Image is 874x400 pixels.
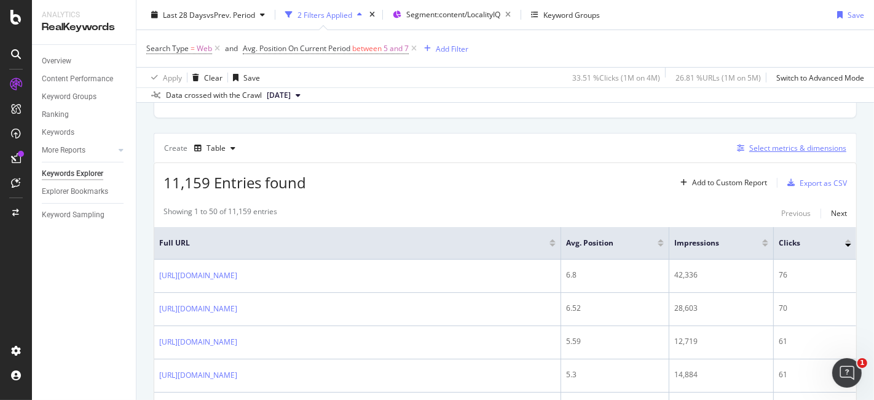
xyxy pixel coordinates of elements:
[163,9,207,20] span: Last 28 Days
[367,9,377,21] div: times
[419,41,468,56] button: Add Filter
[42,55,127,68] a: Overview
[566,336,664,347] div: 5.59
[674,238,744,249] span: Impressions
[189,138,240,158] button: Table
[225,42,238,54] button: and
[159,238,531,249] span: Full URL
[776,72,864,82] div: Switch to Advanced Mode
[42,144,85,157] div: More Reports
[42,167,127,180] a: Keywords Explorer
[159,336,237,348] a: [URL][DOMAIN_NAME]
[675,72,761,82] div: 26.81 % URLs ( 1M on 5M )
[163,206,277,221] div: Showing 1 to 50 of 11,159 entries
[779,303,851,314] div: 70
[771,68,864,87] button: Switch to Advanced Mode
[675,173,767,193] button: Add to Custom Report
[42,209,104,222] div: Keyword Sampling
[297,9,352,20] div: 2 Filters Applied
[42,55,71,68] div: Overview
[159,303,237,315] a: [URL][DOMAIN_NAME]
[228,68,260,87] button: Save
[42,185,127,198] a: Explorer Bookmarks
[159,270,237,282] a: [URL][DOMAIN_NAME]
[857,358,867,368] span: 1
[42,73,113,86] div: Content Performance
[42,90,96,103] div: Keyword Groups
[42,73,127,86] a: Content Performance
[832,5,864,25] button: Save
[42,10,126,20] div: Analytics
[406,9,500,20] span: Segment: content/LocalityIQ
[42,90,127,103] a: Keyword Groups
[164,138,240,158] div: Create
[526,5,605,25] button: Keyword Groups
[42,20,126,34] div: RealKeywords
[280,5,367,25] button: 2 Filters Applied
[566,369,664,380] div: 5.3
[146,5,270,25] button: Last 28 DaysvsPrev. Period
[42,108,69,121] div: Ranking
[732,141,846,156] button: Select metrics & dimensions
[42,185,108,198] div: Explorer Bookmarks
[832,358,862,388] iframe: Intercom live chat
[436,43,468,54] div: Add Filter
[243,43,350,54] span: Avg. Position On Current Period
[42,167,103,180] div: Keywords Explorer
[781,206,811,221] button: Previous
[42,144,115,157] a: More Reports
[159,369,237,382] a: [URL][DOMAIN_NAME]
[207,9,255,20] span: vs Prev. Period
[262,88,305,103] button: [DATE]
[197,40,212,57] span: Web
[779,336,851,347] div: 61
[146,43,189,54] span: Search Type
[146,68,182,87] button: Apply
[566,303,664,314] div: 6.52
[674,270,768,281] div: 42,336
[163,172,306,193] span: 11,159 Entries found
[831,206,847,221] button: Next
[187,68,222,87] button: Clear
[674,369,768,380] div: 14,884
[388,5,516,25] button: Segment:content/LocalityIQ
[781,208,811,218] div: Previous
[779,238,827,249] span: Clicks
[800,178,847,188] div: Export as CSV
[692,179,767,186] div: Add to Custom Report
[566,238,639,249] span: Avg. Position
[42,108,127,121] a: Ranking
[384,40,409,57] span: 5 and 7
[163,72,182,82] div: Apply
[225,43,238,54] div: and
[267,90,291,101] span: 2025 Sep. 1st
[543,9,600,20] div: Keyword Groups
[779,369,851,380] div: 61
[674,303,768,314] div: 28,603
[749,143,846,153] div: Select metrics & dimensions
[352,43,382,54] span: between
[243,72,260,82] div: Save
[572,72,660,82] div: 33.51 % Clicks ( 1M on 4M )
[674,336,768,347] div: 12,719
[779,270,851,281] div: 76
[831,208,847,218] div: Next
[166,90,262,101] div: Data crossed with the Crawl
[42,209,127,222] a: Keyword Sampling
[566,270,664,281] div: 6.8
[42,126,127,139] a: Keywords
[204,72,222,82] div: Clear
[848,9,864,20] div: Save
[191,43,195,54] span: =
[782,173,847,193] button: Export as CSV
[42,126,74,139] div: Keywords
[207,145,226,152] div: Table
